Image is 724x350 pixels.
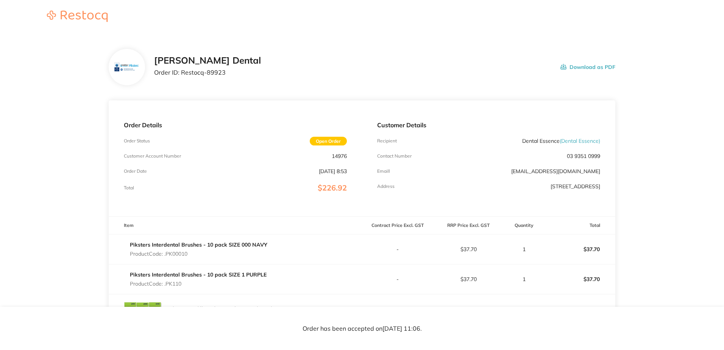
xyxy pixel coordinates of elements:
p: - [362,276,432,282]
p: $37.70 [545,240,615,258]
p: Contact Number [377,153,412,159]
a: Piksters Refill Professional (00) Pink 40pk [168,305,274,312]
p: Customer Account Number [124,153,181,159]
p: Address [377,184,395,189]
p: Customer Details [377,122,600,128]
span: $226.92 [318,183,347,192]
p: Product Code: .PK00010 [130,251,267,257]
p: Dental Essence [522,138,600,144]
p: $37.70 [433,276,503,282]
p: $11.86 [545,304,615,322]
p: 1 [504,246,544,252]
th: Total [545,217,615,234]
p: Order Status [124,138,150,144]
img: bnV5aml6aA [114,55,139,80]
h2: [PERSON_NAME] Dental [154,55,261,66]
p: Order Date [124,169,147,174]
p: $37.70 [545,270,615,288]
p: 03 9351 0999 [567,153,600,159]
p: 1 [504,276,544,282]
p: Order ID: Restocq- 89923 [154,69,261,76]
p: Recipient [377,138,397,144]
th: RRP Price Excl. GST [433,217,504,234]
p: Order has been accepted on [DATE] 11:06 . [303,325,422,332]
th: Contract Price Excl. GST [362,217,433,234]
p: $37.70 [433,246,503,252]
p: Order Details [124,122,347,128]
img: ZDNjbmhxeA [124,294,162,332]
a: Piksters Interdental Brushes - 10 pack SIZE 1 PURPLE [130,271,267,278]
p: [DATE] 8:53 [319,168,347,174]
th: Item [109,217,362,234]
button: Download as PDF [560,55,615,79]
th: Quantity [504,217,545,234]
span: ( Dental Essence ) [560,137,600,144]
p: Total [124,185,134,191]
span: Open Order [310,137,347,145]
a: Piksters Interdental Brushes - 10 pack SIZE 000 NAVY [130,241,267,248]
a: [EMAIL_ADDRESS][DOMAIN_NAME] [511,168,600,175]
p: 14976 [332,153,347,159]
p: Emaill [377,169,390,174]
img: Restocq logo [39,11,115,22]
p: - [362,246,432,252]
p: Product Code: .PK110 [130,281,267,287]
p: [STREET_ADDRESS] [551,183,600,189]
a: Restocq logo [39,11,115,23]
